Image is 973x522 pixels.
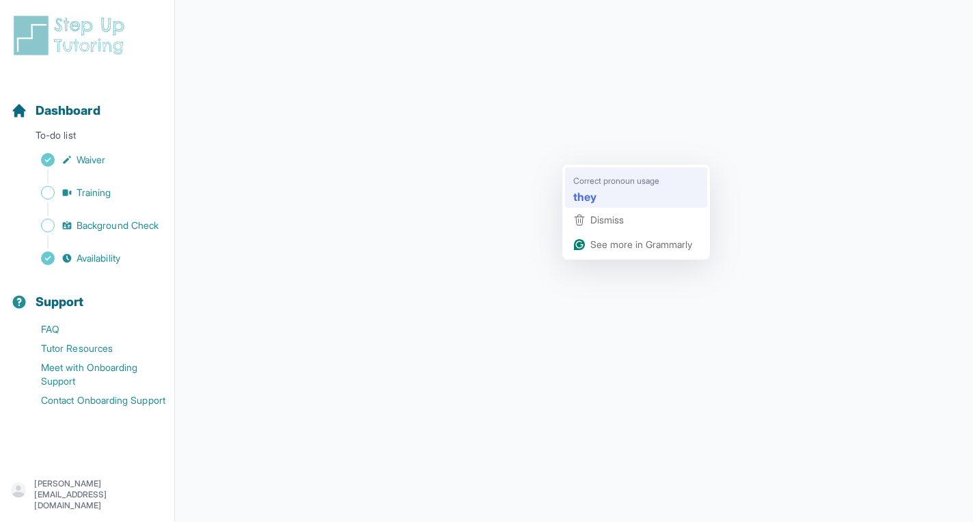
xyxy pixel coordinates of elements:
button: [PERSON_NAME][EMAIL_ADDRESS][DOMAIN_NAME] [11,478,163,511]
a: Training [11,183,174,202]
span: Background Check [77,219,159,232]
a: Meet with Onboarding Support [11,358,174,391]
span: Waiver [77,153,105,167]
a: Background Check [11,216,174,235]
span: Dashboard [36,101,100,120]
a: Dashboard [11,101,100,120]
a: FAQ [11,320,174,339]
p: To-do list [5,128,169,148]
span: Availability [77,251,120,265]
a: Contact Onboarding Support [11,391,174,410]
p: [PERSON_NAME][EMAIL_ADDRESS][DOMAIN_NAME] [34,478,163,511]
span: Support [36,292,84,312]
a: Waiver [11,150,174,169]
span: Training [77,186,111,200]
button: Dashboard [5,79,169,126]
a: Tutor Resources [11,339,174,358]
a: Availability [11,249,174,268]
img: logo [11,14,133,57]
button: Support [5,271,169,317]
